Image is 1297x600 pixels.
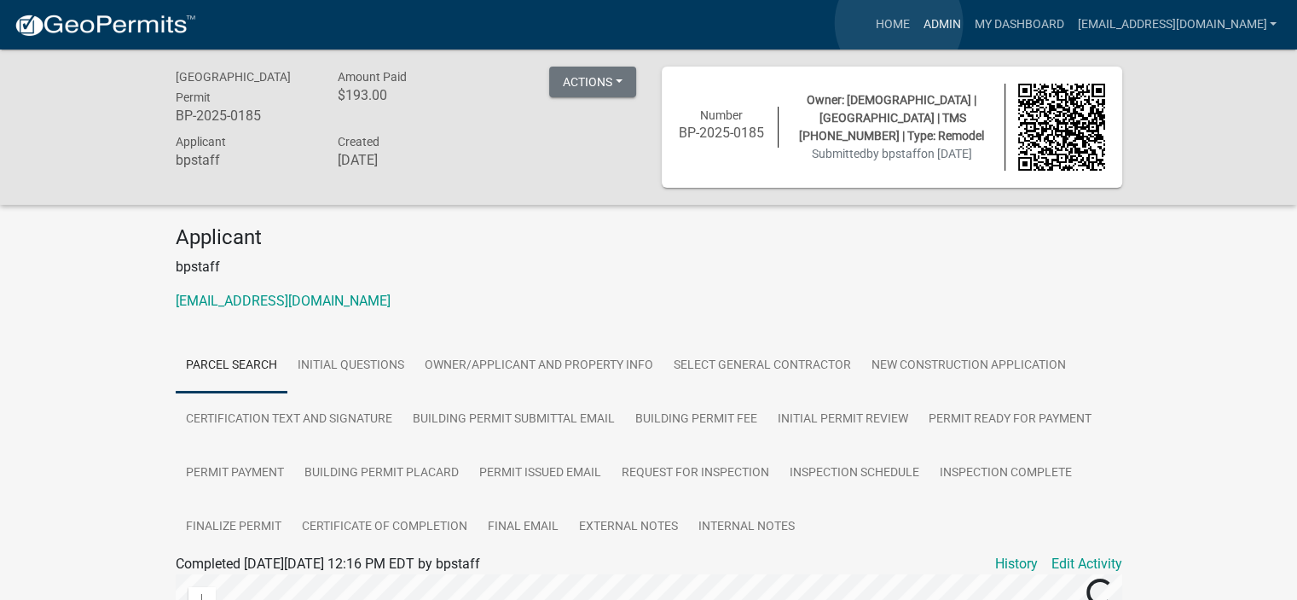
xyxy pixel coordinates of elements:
[799,93,984,143] span: Owner: [DEMOGRAPHIC_DATA] | [GEOGRAPHIC_DATA] | TMS [PHONE_NUMBER] | Type: Remodel
[995,554,1038,574] a: History
[402,393,625,447] a: Building Permit Submittal Email
[337,135,379,149] span: Created
[569,500,688,555] a: External Notes
[663,339,861,393] a: Select General Contractor
[679,125,766,141] h6: BP-2025-0185
[337,152,473,168] h6: [DATE]
[866,147,921,160] span: by bpstaff
[176,393,402,447] a: Certification Text and Signature
[176,70,291,104] span: [GEOGRAPHIC_DATA] Permit
[611,446,779,501] a: Request for Inspection
[176,500,292,555] a: Finalize Permit
[700,108,743,122] span: Number
[861,339,1076,393] a: New Construction Application
[176,225,1122,250] h4: Applicant
[414,339,663,393] a: Owner/Applicant and Property Info
[176,257,1122,277] p: bpstaff
[625,393,767,447] a: Building Permit Fee
[868,9,916,41] a: Home
[478,500,569,555] a: Final Email
[1018,84,1105,171] img: QR code
[918,393,1102,447] a: Permit Ready for Payment
[929,446,1082,501] a: Inspection Complete
[287,339,414,393] a: Initial Questions
[337,70,406,84] span: Amount Paid
[916,9,967,41] a: Admin
[292,500,478,555] a: Certificate of Completion
[176,293,391,309] a: [EMAIL_ADDRESS][DOMAIN_NAME]
[549,67,636,97] button: Actions
[176,446,294,501] a: Permit Payment
[176,152,312,168] h6: bpstaff
[688,500,805,555] a: Internal Notes
[294,446,469,501] a: Building Permit Placard
[176,135,226,149] span: Applicant
[812,147,972,160] span: Submitted on [DATE]
[337,87,473,103] h6: $193.00
[469,446,611,501] a: Permit Issued Email
[1051,554,1122,574] a: Edit Activity
[176,556,480,572] span: Completed [DATE][DATE] 12:16 PM EDT by bpstaff
[967,9,1070,41] a: My Dashboard
[767,393,918,447] a: Initial Permit Review
[176,339,287,393] a: Parcel search
[779,446,929,501] a: Inspection Schedule
[176,108,312,124] h6: BP-2025-0185
[1070,9,1283,41] a: [EMAIL_ADDRESS][DOMAIN_NAME]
